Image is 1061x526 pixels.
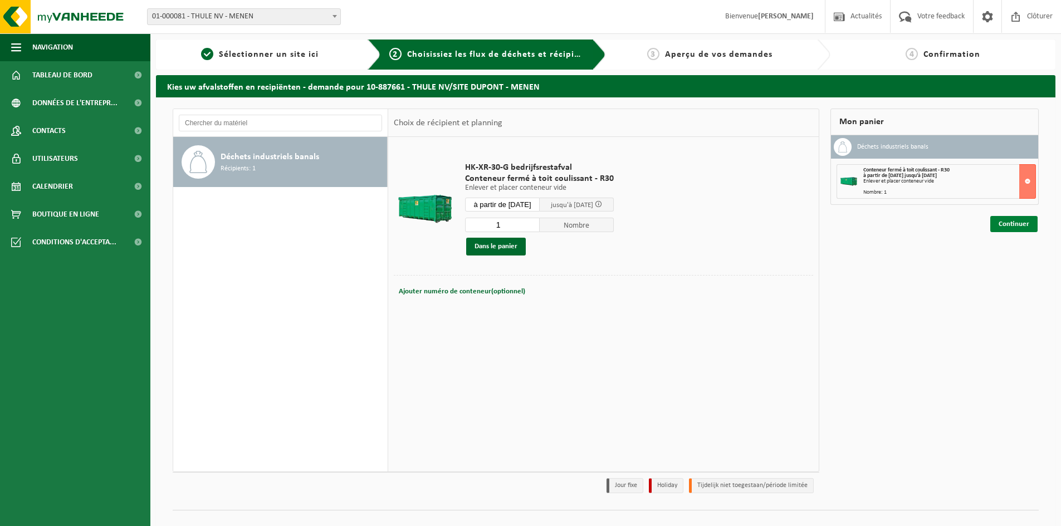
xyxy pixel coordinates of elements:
li: Holiday [649,478,683,493]
li: Tijdelijk niet toegestaan/période limitée [689,478,814,493]
span: Tableau de bord [32,61,92,89]
span: Déchets industriels banals [221,150,319,164]
span: Conteneur fermé à toit coulissant - R30 [863,167,950,173]
span: Sélectionner un site ici [219,50,319,59]
strong: [PERSON_NAME] [758,12,814,21]
button: Dans le panier [466,238,526,255]
span: Contacts [32,117,66,145]
input: Sélectionnez date [465,198,540,212]
div: Choix de récipient et planning [388,109,508,137]
div: Enlever et placer conteneur vide [863,179,1035,184]
span: jusqu'à [DATE] [551,201,593,209]
span: Aperçu de vos demandes [665,50,772,59]
button: Déchets industriels banals Récipients: 1 [173,137,388,187]
p: Enlever et placer conteneur vide [465,184,614,192]
span: Choisissiez les flux de déchets et récipients [407,50,593,59]
strong: à partir de [DATE] jusqu'à [DATE] [863,173,937,179]
span: Utilisateurs [32,145,78,173]
span: 01-000081 - THULE NV - MENEN [147,8,341,25]
span: 01-000081 - THULE NV - MENEN [148,9,340,24]
span: 1 [201,48,213,60]
span: Données de l'entrepr... [32,89,118,117]
span: Conditions d'accepta... [32,228,116,256]
li: Jour fixe [607,478,643,493]
div: Nombre: 1 [863,190,1035,195]
h3: Déchets industriels banals [857,138,928,156]
span: Calendrier [32,173,73,200]
span: Confirmation [923,50,980,59]
input: Chercher du matériel [179,115,382,131]
span: 4 [906,48,918,60]
div: Mon panier [830,109,1039,135]
button: Ajouter numéro de conteneur(optionnel) [398,284,526,299]
span: HK-XR-30-G bedrijfsrestafval [465,162,614,173]
a: Continuer [990,216,1038,232]
span: Boutique en ligne [32,200,99,228]
span: 3 [647,48,659,60]
a: 1Sélectionner un site ici [162,48,359,61]
span: Récipients: 1 [221,164,256,174]
span: Conteneur fermé à toit coulissant - R30 [465,173,614,184]
span: Navigation [32,33,73,61]
span: Ajouter numéro de conteneur(optionnel) [399,288,525,295]
span: Nombre [540,218,614,232]
h2: Kies uw afvalstoffen en recipiënten - demande pour 10-887661 - THULE NV/SITE DUPONT - MENEN [156,75,1055,97]
span: 2 [389,48,402,60]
